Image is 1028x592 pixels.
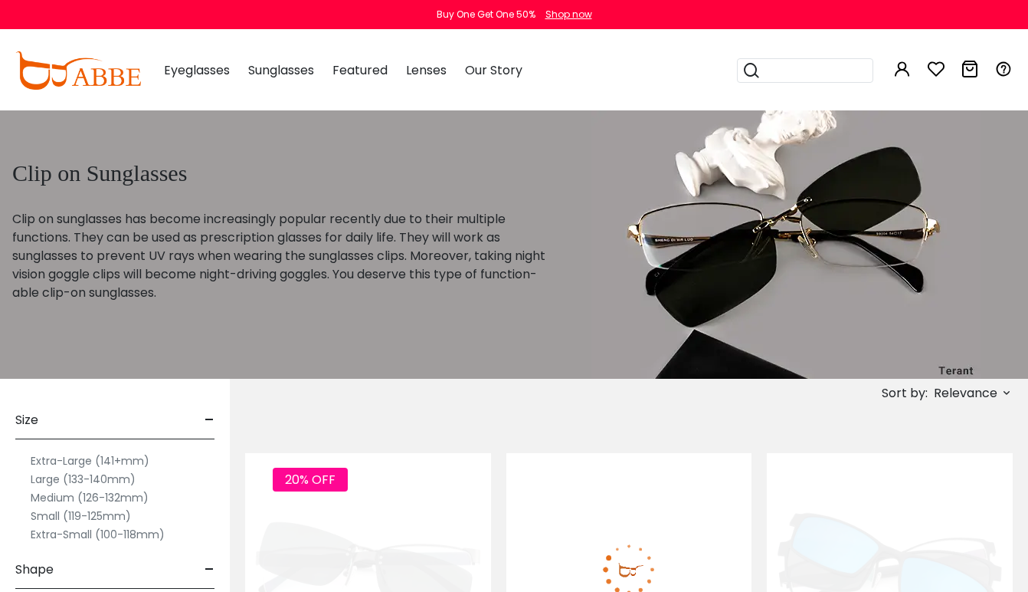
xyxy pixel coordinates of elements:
label: Large (133-140mm) [31,470,136,488]
span: Eyeglasses [164,61,230,79]
div: Shop now [545,8,592,21]
label: Extra-Small (100-118mm) [31,525,165,544]
img: clip on sunglasses [591,110,981,379]
a: Shop now [538,8,592,21]
span: Relevance [934,380,997,407]
div: Buy One Get One 50% [437,8,535,21]
span: Sunglasses [248,61,314,79]
span: Our Story [465,61,522,79]
label: Small (119-125mm) [31,507,131,525]
span: - [205,402,214,439]
label: Extra-Large (141+mm) [31,452,149,470]
span: Featured [332,61,388,79]
span: 20% OFF [273,468,348,492]
span: Shape [15,551,54,588]
span: Size [15,402,38,439]
img: abbeglasses.com [15,51,141,90]
h1: Clip on Sunglasses [12,160,553,187]
span: Sort by: [882,384,928,402]
p: Clip on sunglasses has become increasingly popular recently due to their multiple functions. They... [12,210,553,302]
label: Medium (126-132mm) [31,488,149,507]
span: - [205,551,214,588]
span: Lenses [406,61,447,79]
